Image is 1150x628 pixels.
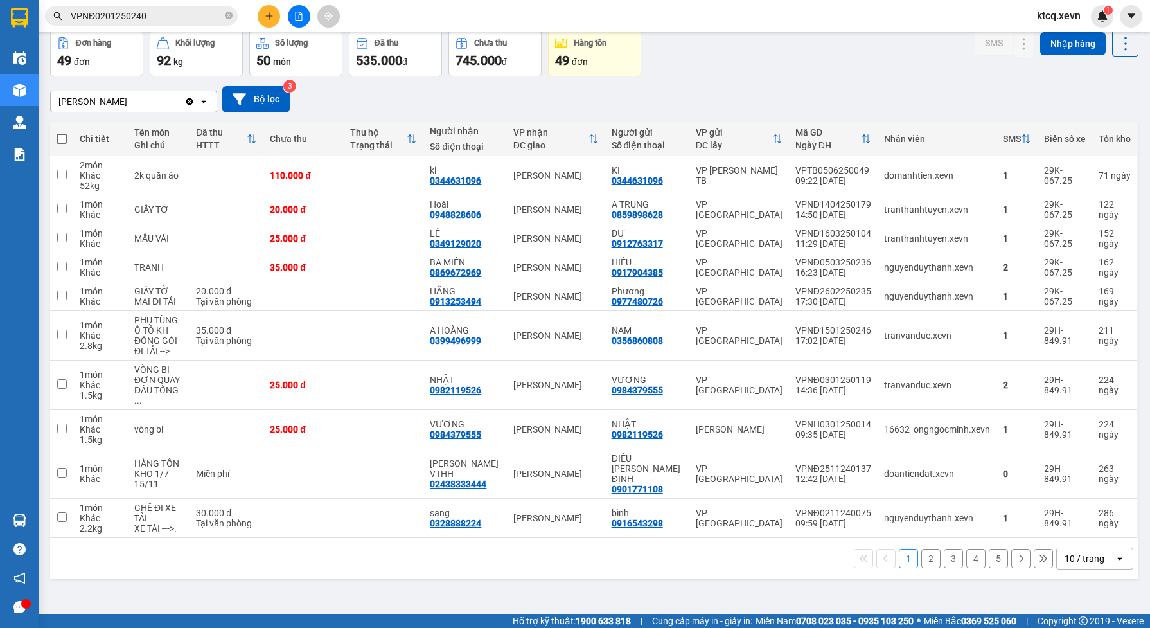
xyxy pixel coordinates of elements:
[430,126,500,136] div: Người nhận
[349,30,442,76] button: Đã thu535.000đ
[612,518,663,528] div: 0916543298
[612,127,683,138] div: Người gửi
[430,296,481,307] div: 0913253494
[430,458,500,479] div: A.QUÂN VTHH
[134,364,183,375] div: VÒNG BI
[1099,228,1131,249] div: 152
[612,325,683,336] div: NAM
[795,199,871,210] div: VPNĐ1404250179
[574,39,606,48] div: Hàng tồn
[225,12,233,19] span: close-circle
[1099,134,1131,144] div: Tồn kho
[80,435,121,445] div: 1.5 kg
[344,122,424,156] th: Toggle SortBy
[795,210,871,220] div: 14:50 [DATE]
[884,134,990,144] div: Nhân viên
[795,257,871,267] div: VPNĐ0503250236
[196,286,257,296] div: 20.000 đ
[134,286,183,296] div: GIẤY TỜ
[1099,429,1119,440] span: ngày
[80,424,121,435] div: Khác
[270,134,337,144] div: Chưa thu
[612,296,663,307] div: 0977480726
[1099,296,1119,307] span: ngày
[1040,32,1106,55] button: Nhập hàng
[513,140,588,150] div: ĐC giao
[513,204,599,215] div: [PERSON_NAME]
[134,127,183,138] div: Tên món
[134,424,183,435] div: vòng bi
[80,414,121,424] div: 1 món
[430,385,481,395] div: 0982119526
[134,262,183,273] div: TRANH
[1003,134,1021,144] div: SMS
[430,199,500,210] div: Hoài
[196,140,247,150] div: HTTT
[612,210,663,220] div: 0859898628
[612,336,663,346] div: 0356860808
[1104,6,1113,15] sup: 1
[513,424,599,435] div: [PERSON_NAME]
[134,233,183,244] div: MẪU VẢI
[80,330,121,341] div: Khác
[80,523,121,534] div: 2.2 kg
[430,419,500,429] div: VƯƠNG
[513,233,599,244] div: [PERSON_NAME]
[270,424,337,435] div: 25.000 đ
[513,469,599,479] div: [PERSON_NAME]
[795,238,871,249] div: 11:29 [DATE]
[134,503,183,523] div: GHẾ ĐI XE TẢI
[921,549,941,568] button: 2
[795,286,871,296] div: VPNĐ2602250235
[1126,10,1137,22] span: caret-down
[756,614,914,628] span: Miền Nam
[1044,286,1086,307] div: 29K-067.25
[80,286,121,296] div: 1 món
[612,375,683,385] div: VƯƠNG
[196,518,257,528] div: Tại văn phòng
[356,53,402,68] span: 535.000
[548,30,641,76] button: Hàng tồn49đơn
[696,286,783,307] div: VP [GEOGRAPHIC_DATA]
[1044,257,1086,278] div: 29K-067.25
[273,57,291,67] span: món
[430,479,486,489] div: 02438333444
[275,39,308,48] div: Số lượng
[71,9,222,23] input: Tìm tên, số ĐT hoặc mã đơn
[294,12,303,21] span: file-add
[150,30,243,76] button: Khối lượng92kg
[256,53,270,68] span: 50
[74,57,90,67] span: đơn
[430,286,500,296] div: HẰNG
[513,330,599,341] div: [PERSON_NAME]
[80,170,121,181] div: Khác
[1065,552,1104,565] div: 10 / trang
[612,175,663,186] div: 0344631096
[283,80,296,93] sup: 3
[1099,375,1131,395] div: 224
[884,380,990,390] div: tranvanduc.xevn
[430,375,500,385] div: NHẬT
[1099,325,1131,346] div: 211
[80,228,121,238] div: 1 món
[795,463,871,474] div: VPNĐ2511240137
[13,84,26,97] img: warehouse-icon
[324,12,333,21] span: aim
[795,296,871,307] div: 17:30 [DATE]
[612,199,683,210] div: A TRUNG
[57,53,71,68] span: 49
[1044,134,1086,144] div: Biển số xe
[1097,10,1108,22] img: icon-new-feature
[641,614,642,628] span: |
[576,616,631,626] strong: 1900 633 818
[430,141,500,152] div: Số điện thoại
[696,325,783,346] div: VP [GEOGRAPHIC_DATA]
[80,160,121,170] div: 2 món
[430,508,500,518] div: sang
[11,8,28,28] img: logo-vxr
[196,325,257,336] div: 35.000 đ
[572,57,588,67] span: đơn
[1003,170,1031,181] div: 1
[696,228,783,249] div: VP [GEOGRAPHIC_DATA]
[513,380,599,390] div: [PERSON_NAME]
